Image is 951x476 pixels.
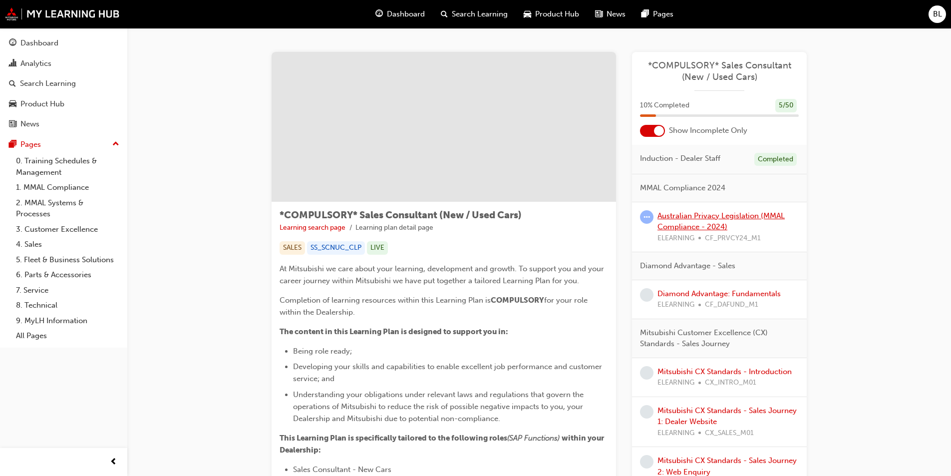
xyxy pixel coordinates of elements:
[110,456,117,469] span: prev-icon
[595,8,603,20] span: news-icon
[640,182,725,194] span: MMAL Compliance 2024
[9,120,16,129] span: news-icon
[12,267,123,283] a: 6. Parts & Accessories
[491,296,544,305] span: COMPULSORY
[705,428,754,439] span: CX_SALES_M01
[4,34,123,52] a: Dashboard
[280,434,507,443] span: This Learning Plan is specifically tailored to the following roles
[640,60,799,82] a: *COMPULSORY* Sales Consultant (New / Used Cars)
[293,347,352,356] span: Being role ready;
[657,233,694,244] span: ELEARNING
[657,211,785,232] a: Australian Privacy Legislation (MMAL Compliance - 2024)
[433,4,516,24] a: search-iconSearch Learning
[640,210,653,224] span: learningRecordVerb_ATTEMPT-icon
[4,32,123,135] button: DashboardAnalyticsSearch LearningProduct HubNews
[12,252,123,268] a: 5. Fleet & Business Solutions
[12,328,123,344] a: All Pages
[20,78,76,89] div: Search Learning
[355,222,433,234] li: Learning plan detail page
[307,241,365,255] div: SS_SCNUC_CLP
[293,465,391,474] span: Sales Consultant - New Cars
[640,405,653,419] span: learningRecordVerb_NONE-icon
[640,260,735,272] span: Diamond Advantage - Sales
[280,327,508,336] span: The content in this Learning Plan is designed to support you in:
[20,118,39,130] div: News
[452,8,508,20] span: Search Learning
[112,138,119,151] span: up-icon
[12,195,123,222] a: 2. MMAL Systems & Processes
[280,296,590,317] span: for your role within the Dealership.
[5,7,120,20] img: mmal
[293,390,586,423] span: Understanding your obligations under relevant laws and regulations that govern the operations of ...
[933,8,942,20] span: BL
[280,434,606,455] span: within your Dealership:
[634,4,681,24] a: pages-iconPages
[280,223,345,232] a: Learning search page
[375,8,383,20] span: guage-icon
[367,241,388,255] div: LIVE
[653,8,673,20] span: Pages
[705,377,756,389] span: CX_INTRO_M01
[12,283,123,298] a: 7. Service
[9,140,16,149] span: pages-icon
[516,4,587,24] a: car-iconProduct Hub
[587,4,634,24] a: news-iconNews
[12,298,123,313] a: 8. Technical
[507,434,560,443] span: (SAP Functions)
[9,79,16,88] span: search-icon
[775,99,797,112] div: 5 / 50
[280,209,522,221] span: *COMPULSORY* Sales Consultant (New / Used Cars)
[9,100,16,109] span: car-icon
[524,8,531,20] span: car-icon
[9,59,16,68] span: chart-icon
[607,8,626,20] span: News
[705,299,758,311] span: CF_DAFUND_M1
[657,289,781,298] a: Diamond Advantage: Fundamentals
[20,37,58,49] div: Dashboard
[12,180,123,195] a: 1. MMAL Compliance
[387,8,425,20] span: Dashboard
[705,233,761,244] span: CF_PRVCY24_M1
[4,115,123,133] a: News
[4,95,123,113] a: Product Hub
[4,74,123,93] a: Search Learning
[640,288,653,302] span: learningRecordVerb_NONE-icon
[640,327,791,350] span: Mitsubishi Customer Excellence (CX) Standards - Sales Journey
[657,406,797,427] a: Mitsubishi CX Standards - Sales Journey 1: Dealer Website
[640,153,720,164] span: Induction - Dealer Staff
[12,313,123,329] a: 9. MyLH Information
[929,5,946,23] button: BL
[535,8,579,20] span: Product Hub
[12,153,123,180] a: 0. Training Schedules & Management
[20,139,41,150] div: Pages
[20,98,64,110] div: Product Hub
[640,100,689,111] span: 10 % Completed
[640,455,653,469] span: learningRecordVerb_NONE-icon
[293,362,604,383] span: Developing your skills and capabilities to enable excellent job performance and customer service;...
[12,237,123,252] a: 4. Sales
[280,241,305,255] div: SALES
[641,8,649,20] span: pages-icon
[4,54,123,73] a: Analytics
[657,367,792,376] a: Mitsubishi CX Standards - Introduction
[657,377,694,389] span: ELEARNING
[669,125,747,136] span: Show Incomplete Only
[280,296,491,305] span: Completion of learning resources within this Learning Plan is
[754,153,797,166] div: Completed
[280,264,606,285] span: At Mitsubishi we care about your learning, development and growth. To support you and your career...
[441,8,448,20] span: search-icon
[4,135,123,154] button: Pages
[12,222,123,237] a: 3. Customer Excellence
[20,58,51,69] div: Analytics
[657,428,694,439] span: ELEARNING
[640,366,653,380] span: learningRecordVerb_NONE-icon
[657,299,694,311] span: ELEARNING
[9,39,16,48] span: guage-icon
[367,4,433,24] a: guage-iconDashboard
